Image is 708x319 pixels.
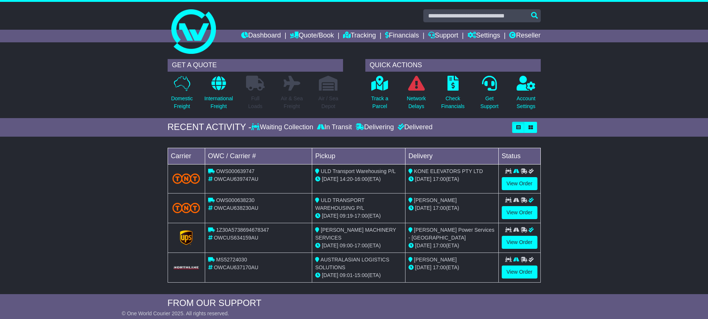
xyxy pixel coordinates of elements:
div: QUICK ACTIONS [365,59,541,72]
span: [PERSON_NAME] Power Services - [GEOGRAPHIC_DATA] [408,227,494,241]
a: Support [428,30,458,42]
p: Track a Parcel [371,95,388,110]
div: (ETA) [408,175,495,183]
span: 17:00 [433,242,446,248]
div: - (ETA) [315,271,402,279]
span: [DATE] [415,205,431,211]
span: [DATE] [322,176,338,182]
td: Carrier [168,148,205,164]
a: GetSupport [480,75,499,114]
div: (ETA) [408,242,495,250]
p: Air / Sea Depot [319,95,339,110]
a: InternationalFreight [204,75,233,114]
span: 09:01 [340,272,353,278]
div: - (ETA) [315,212,402,220]
span: [DATE] [415,242,431,248]
p: Get Support [480,95,498,110]
span: 09:00 [340,242,353,248]
a: CheckFinancials [441,75,465,114]
div: GET A QUOTE [168,59,343,72]
div: Waiting Collection [251,123,315,131]
a: Tracking [343,30,376,42]
p: Account Settings [517,95,536,110]
span: [DATE] [322,213,338,219]
span: 09:19 [340,213,353,219]
td: Delivery [405,148,498,164]
td: Status [498,148,540,164]
span: [PERSON_NAME] MACHINERY SERVICES [315,227,396,241]
a: Quote/Book [290,30,334,42]
span: 1Z30A5738694678347 [216,227,269,233]
span: 17:00 [355,242,368,248]
span: KONE ELEVATORS PTY LTD [414,168,483,174]
span: 17:00 [355,213,368,219]
span: OWS000639747 [216,168,255,174]
span: 14:20 [340,176,353,182]
div: Delivered [396,123,433,131]
td: OWC / Carrier # [205,148,312,164]
span: 17:00 [433,205,446,211]
p: International Freight [204,95,233,110]
span: 16:00 [355,176,368,182]
a: DomesticFreight [171,75,193,114]
span: [DATE] [322,272,338,278]
span: [PERSON_NAME] [414,257,457,263]
a: Dashboard [241,30,281,42]
span: OWS000638230 [216,197,255,203]
td: Pickup [312,148,405,164]
span: © One World Courier 2025. All rights reserved. [122,310,229,316]
a: View Order [502,206,537,219]
div: - (ETA) [315,242,402,250]
img: TNT_Domestic.png [172,203,200,213]
div: (ETA) [408,204,495,212]
a: AccountSettings [516,75,536,114]
span: [DATE] [322,242,338,248]
p: Full Loads [246,95,265,110]
span: AUSTRALASIAN LOGISTICS SOLUTIONS [315,257,389,270]
div: RECENT ACTIVITY - [168,122,252,133]
span: 17:00 [433,264,446,270]
img: GetCarrierServiceLogo [172,266,200,270]
span: OWCAU639747AU [214,176,258,182]
p: Check Financials [441,95,465,110]
span: 17:00 [433,176,446,182]
div: Delivering [354,123,396,131]
p: Domestic Freight [171,95,193,110]
div: In Transit [315,123,354,131]
span: OWCAU638230AU [214,205,258,211]
img: GetCarrierServiceLogo [180,230,193,245]
a: View Order [502,177,537,190]
span: MS52724030 [216,257,247,263]
img: TNT_Domestic.png [172,173,200,183]
div: (ETA) [408,264,495,271]
span: ULD TRANSPORT WAREHOUSING P/L [315,197,364,211]
span: [DATE] [415,264,431,270]
span: 15:00 [355,272,368,278]
span: [DATE] [415,176,431,182]
a: View Order [502,236,537,249]
span: ULD Transport Warehousing P/L [321,168,396,174]
a: Settings [468,30,500,42]
span: [PERSON_NAME] [414,197,457,203]
span: OWCAU637170AU [214,264,258,270]
a: Track aParcel [371,75,389,114]
p: Network Delays [407,95,426,110]
a: View Order [502,266,537,279]
div: FROM OUR SUPPORT [168,298,541,309]
p: Air & Sea Freight [281,95,303,110]
a: Financials [385,30,419,42]
div: - (ETA) [315,175,402,183]
a: NetworkDelays [406,75,426,114]
a: Reseller [509,30,540,42]
span: OWCUS634159AU [214,235,258,241]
